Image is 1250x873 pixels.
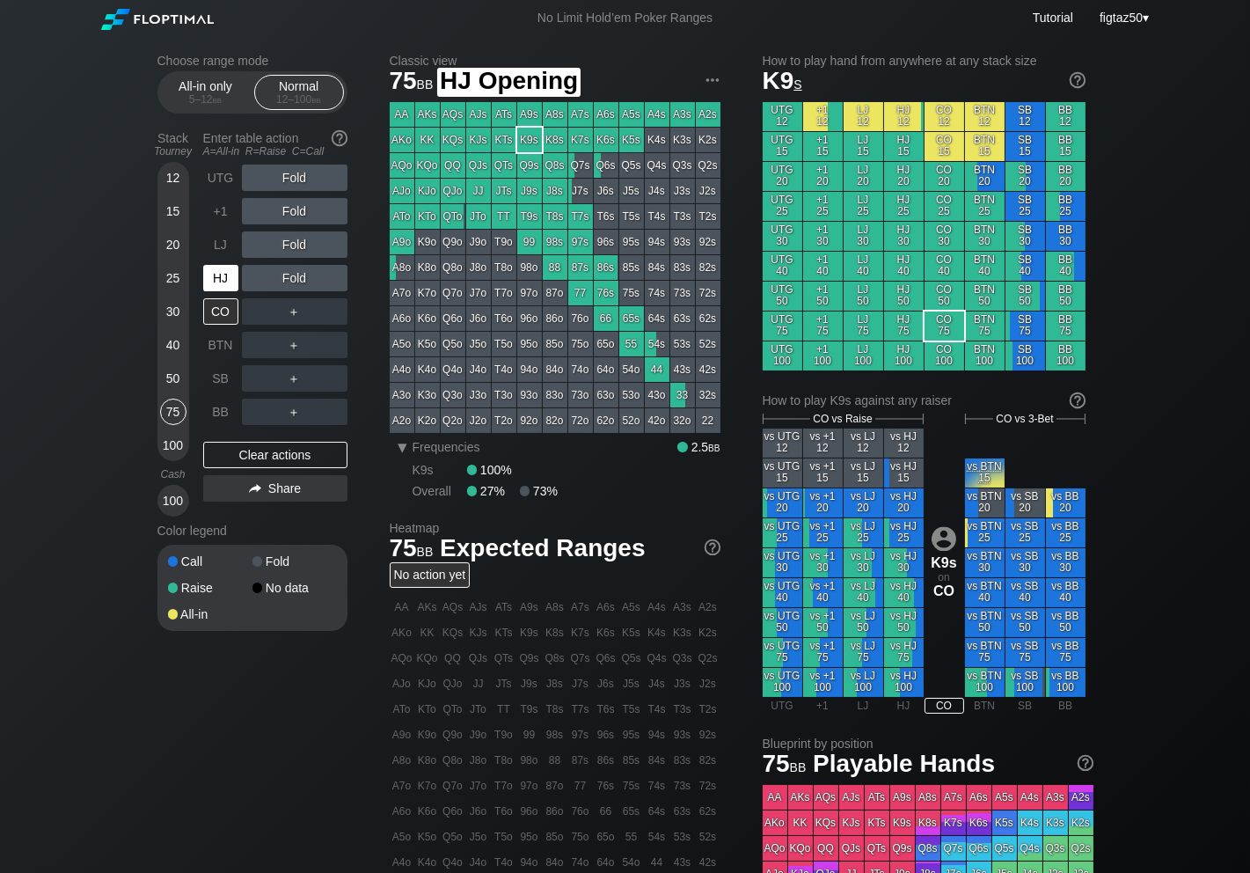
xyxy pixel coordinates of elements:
div: LJ 20 [844,162,883,191]
div: 85s [619,255,644,280]
div: +1 100 [803,341,843,370]
div: Q8o [441,255,465,280]
div: 30 [160,298,186,325]
div: ATs [492,102,516,127]
div: 88 [543,255,567,280]
div: +1 25 [803,192,843,221]
img: help.32db89a4.svg [703,538,722,557]
div: A6s [594,102,618,127]
a: Tutorial [1033,11,1073,25]
div: T3o [492,383,516,407]
div: How to play K9s against any raiser [763,393,1086,407]
div: T4o [492,357,516,382]
div: 42s [696,357,720,382]
div: J2o [466,408,491,433]
div: A3s [670,102,695,127]
div: T5o [492,332,516,356]
div: J5s [619,179,644,203]
div: QTs [492,153,516,178]
div: SB [203,365,238,392]
div: Fold [242,165,347,191]
div: J4s [645,179,669,203]
div: BTN 50 [965,282,1005,311]
div: BB 25 [1046,192,1086,221]
div: A=All-in R=Raise C=Call [203,145,347,158]
div: 50 [160,365,186,392]
div: 97o [517,281,542,305]
div: J9o [466,230,491,254]
div: BB 100 [1046,341,1086,370]
div: 76o [568,306,593,331]
div: 100 [160,488,186,514]
div: UTG 75 [763,312,802,341]
div: 94s [645,230,669,254]
div: 87s [568,255,593,280]
div: BTN 40 [965,252,1005,281]
div: ATo [390,204,414,229]
div: ＋ [242,298,347,325]
div: BTN 25 [965,192,1005,221]
div: +1 12 [803,102,843,131]
span: figtaz50 [1100,11,1143,25]
div: 72s [696,281,720,305]
div: CO 12 [925,102,964,131]
div: 63o [594,383,618,407]
span: HJ Opening [437,68,581,97]
img: help.32db89a4.svg [330,128,349,148]
div: J3o [466,383,491,407]
div: Q7s [568,153,593,178]
div: Q9s [517,153,542,178]
div: Q7o [441,281,465,305]
div: No data [252,582,337,594]
div: Q5s [619,153,644,178]
div: +1 15 [803,132,843,161]
div: CO 40 [925,252,964,281]
div: K8s [543,128,567,152]
div: HJ 100 [884,341,924,370]
div: 64s [645,306,669,331]
img: Floptimal logo [101,9,214,30]
h2: Classic view [390,54,720,68]
div: SB 30 [1005,222,1045,251]
div: BTN 12 [965,102,1005,131]
div: Q4o [441,357,465,382]
div: K7s [568,128,593,152]
div: Stack [150,124,196,165]
div: LJ 15 [844,132,883,161]
div: SB 12 [1005,102,1045,131]
div: BTN 15 [965,132,1005,161]
img: help.32db89a4.svg [1068,70,1087,90]
div: K6s [594,128,618,152]
span: bb [417,73,434,92]
span: bb [213,93,223,106]
div: AKs [415,102,440,127]
div: 96s [594,230,618,254]
span: bb [311,93,321,106]
div: 86o [543,306,567,331]
div: 96o [517,306,542,331]
div: BB 12 [1046,102,1086,131]
div: A7s [568,102,593,127]
div: KQs [441,128,465,152]
div: 62o [594,408,618,433]
div: 76s [594,281,618,305]
div: All-in only [165,76,246,109]
div: SB 25 [1005,192,1045,221]
div: 75 [160,399,186,425]
div: SB 20 [1005,162,1045,191]
div: Q4s [645,153,669,178]
div: K3o [415,383,440,407]
div: 15 [160,198,186,224]
div: K9s [517,128,542,152]
div: QQ [441,153,465,178]
div: 93o [517,383,542,407]
div: LJ 12 [844,102,883,131]
div: BB 15 [1046,132,1086,161]
div: 63s [670,306,695,331]
div: KQo [415,153,440,178]
div: LJ 30 [844,222,883,251]
div: J6s [594,179,618,203]
div: J6o [466,306,491,331]
div: AKo [390,128,414,152]
div: BTN 75 [965,312,1005,341]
